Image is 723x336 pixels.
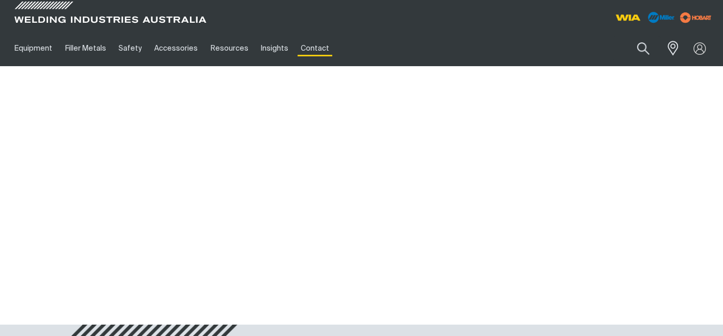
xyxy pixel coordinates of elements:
[8,30,58,66] a: Equipment
[58,30,112,66] a: Filler Metals
[255,30,294,66] a: Insights
[626,36,661,60] button: Search products
[294,30,335,66] a: Contact
[204,30,255,66] a: Resources
[112,30,148,66] a: Safety
[291,276,432,309] h1: Contact Us
[8,30,538,66] nav: Main
[148,30,204,66] a: Accessories
[613,36,661,60] input: Product name or item number...
[677,10,715,25] img: miller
